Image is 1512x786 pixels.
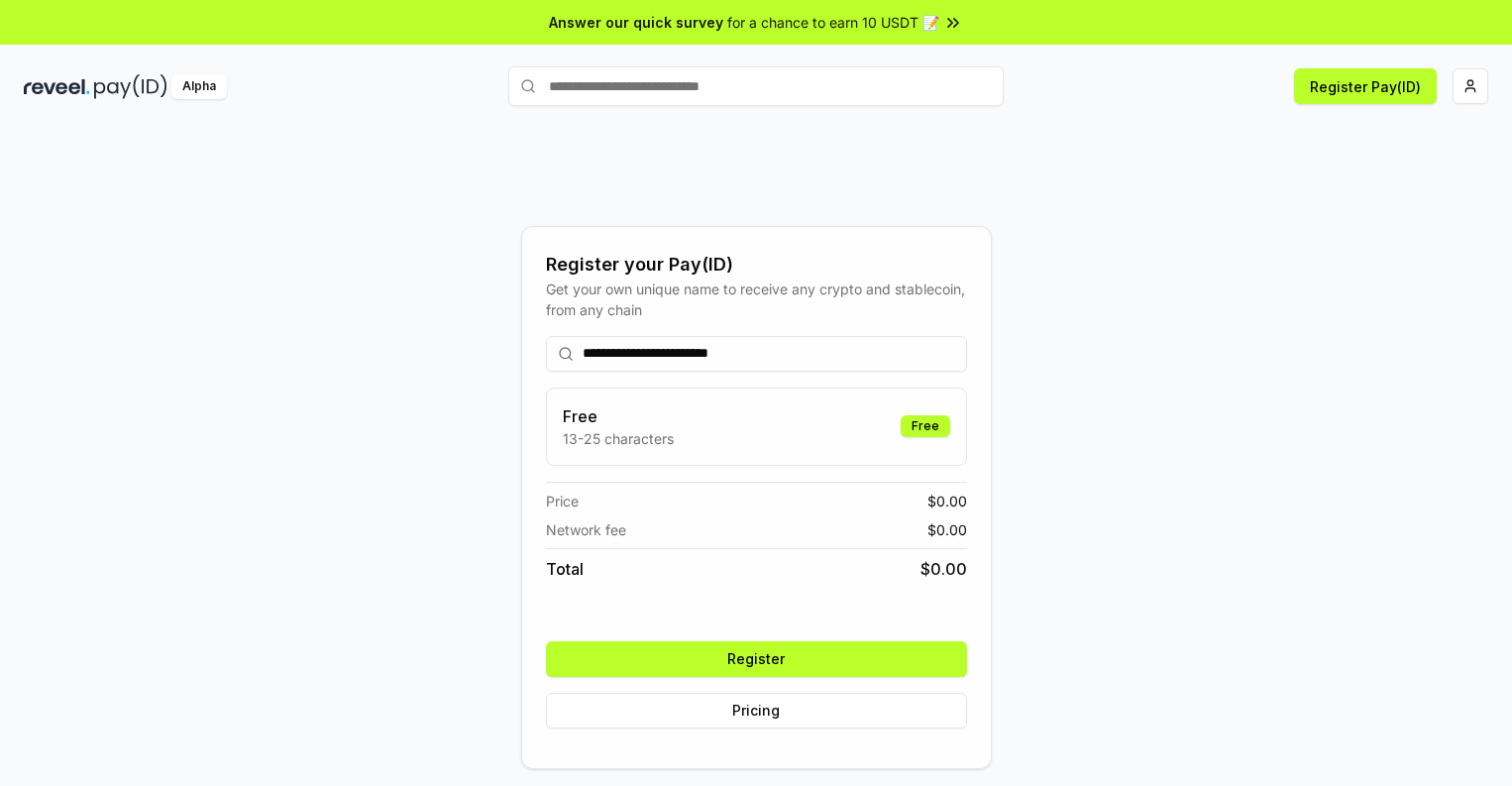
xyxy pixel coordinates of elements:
[546,557,584,581] span: Total
[901,415,950,437] div: Free
[1294,68,1437,104] button: Register Pay(ID)
[171,74,227,99] div: Alpha
[24,74,90,99] img: reveel_dark
[549,12,723,33] span: Answer our quick survey
[546,641,967,677] button: Register
[546,519,626,540] span: Network fee
[546,693,967,729] button: Pricing
[563,404,674,428] h3: Free
[546,279,967,320] div: Get your own unique name to receive any crypto and stablecoin, from any chain
[546,491,579,511] span: Price
[727,12,939,33] span: for a chance to earn 10 USDT 📝
[927,491,967,511] span: $ 0.00
[546,251,967,279] div: Register your Pay(ID)
[920,557,967,581] span: $ 0.00
[927,519,967,540] span: $ 0.00
[563,428,674,449] p: 13-25 characters
[94,74,167,99] img: pay_id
